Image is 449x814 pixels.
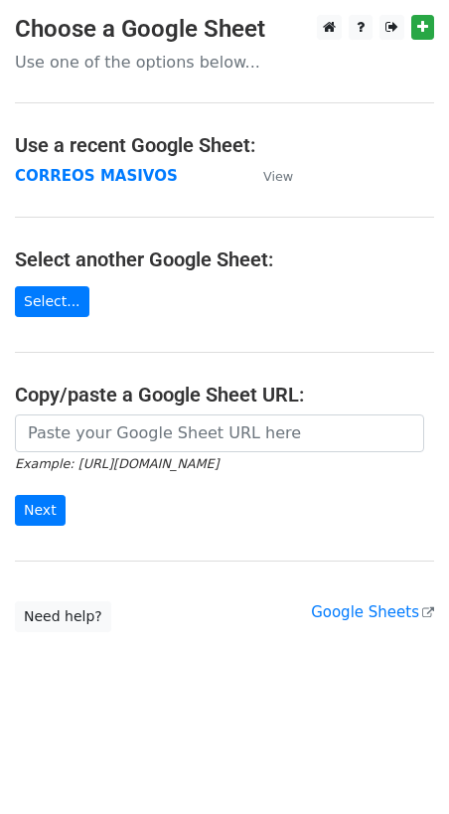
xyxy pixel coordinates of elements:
[15,52,434,73] p: Use one of the options below...
[15,456,219,471] small: Example: [URL][DOMAIN_NAME]
[311,603,434,621] a: Google Sheets
[243,167,293,185] a: View
[15,414,424,452] input: Paste your Google Sheet URL here
[15,383,434,407] h4: Copy/paste a Google Sheet URL:
[15,495,66,526] input: Next
[15,247,434,271] h4: Select another Google Sheet:
[15,601,111,632] a: Need help?
[15,286,89,317] a: Select...
[15,167,178,185] a: CORREOS MASIVOS
[350,719,449,814] iframe: Chat Widget
[263,169,293,184] small: View
[15,133,434,157] h4: Use a recent Google Sheet:
[15,15,434,44] h3: Choose a Google Sheet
